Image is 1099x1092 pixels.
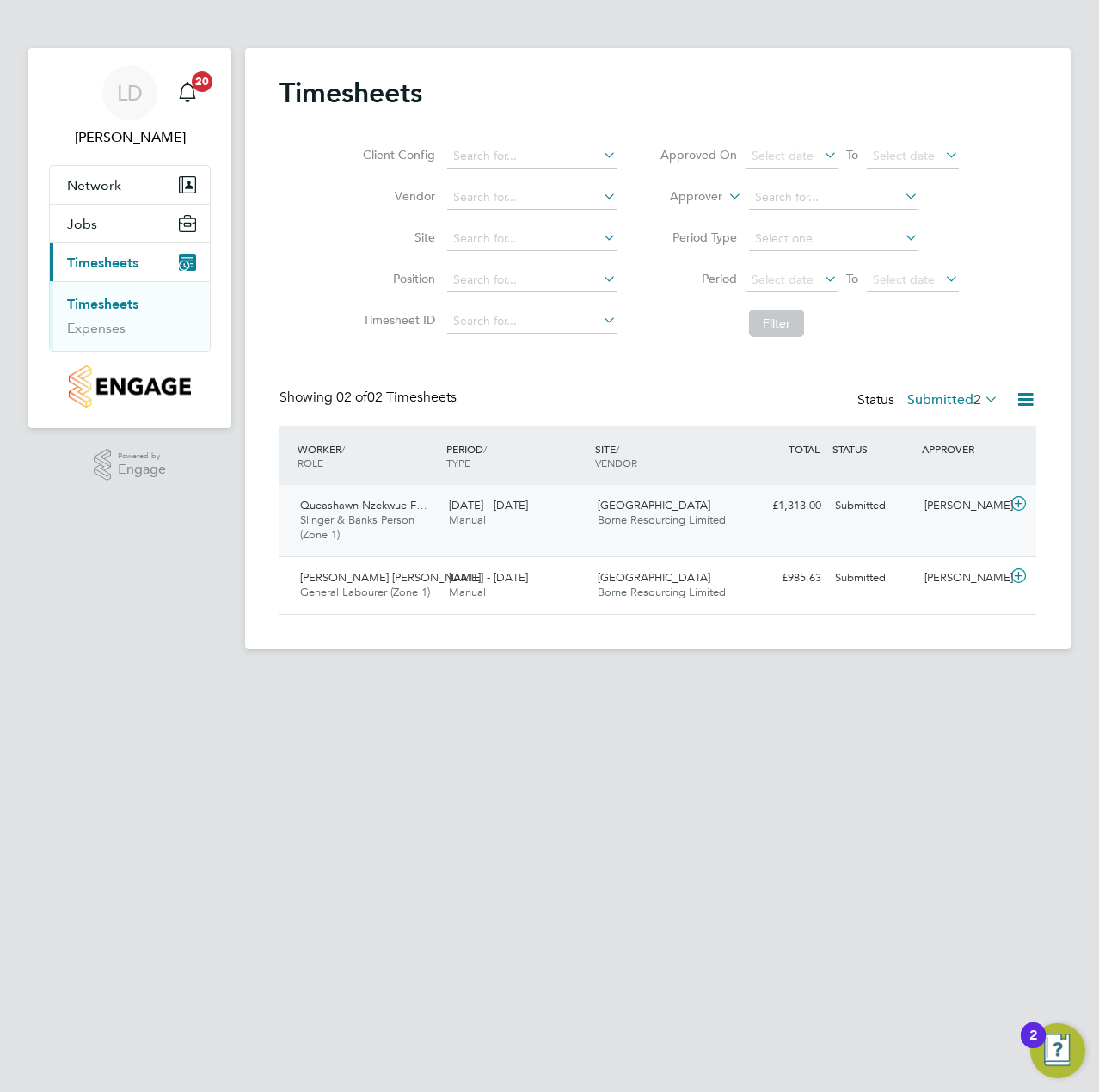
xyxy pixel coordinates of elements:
span: / [483,442,487,456]
div: [PERSON_NAME] [918,492,1007,520]
div: STATUS [828,433,918,464]
span: Borne Resourcing Limited [598,585,726,599]
a: 20 [170,65,205,120]
div: PERIOD [442,433,591,478]
div: WORKER [293,433,442,478]
span: 2 [973,391,981,408]
a: Go to home page [49,365,211,408]
a: LD[PERSON_NAME] [49,65,211,148]
label: Vendor [358,188,435,204]
span: Engage [118,463,166,477]
span: [DATE] - [DATE] [449,498,528,512]
span: / [341,442,345,456]
img: countryside-properties-logo-retina.png [69,365,190,408]
span: TOTAL [789,442,820,456]
label: Timesheet ID [358,312,435,328]
div: [PERSON_NAME] [918,564,1007,592]
div: SITE [591,433,740,478]
span: Queashawn Nzekwue-F… [300,498,427,512]
span: 02 of [336,389,367,406]
input: Search for... [447,268,617,292]
span: Manual [449,585,486,599]
button: Open Resource Center, 2 new notifications [1030,1023,1085,1078]
span: / [616,442,619,456]
span: Jobs [67,216,97,232]
span: Liam D'unienville [49,127,211,148]
label: Submitted [907,391,998,408]
div: Submitted [828,564,918,592]
span: [PERSON_NAME] [PERSON_NAME] [300,570,481,585]
button: Network [50,166,210,204]
span: Select date [752,148,814,163]
span: To [841,144,863,166]
span: Network [67,177,121,193]
a: Powered byEngage [94,449,167,482]
span: [GEOGRAPHIC_DATA] [598,570,710,585]
nav: Main navigation [28,48,231,428]
input: Search for... [749,186,918,210]
span: To [841,267,863,290]
div: Status [857,389,1002,413]
label: Approved On [660,147,737,163]
span: TYPE [446,456,470,469]
div: Showing [279,389,460,407]
span: 02 Timesheets [336,389,457,406]
input: Search for... [447,310,617,334]
span: Manual [449,512,486,527]
div: Timesheets [50,281,210,351]
h2: Timesheets [279,76,422,110]
button: Filter [749,310,804,337]
a: Expenses [67,320,126,336]
div: APPROVER [918,433,1007,464]
a: Timesheets [67,296,138,312]
label: Approver [645,188,722,206]
label: Client Config [358,147,435,163]
label: Period [660,271,737,286]
label: Period Type [660,230,737,245]
div: 2 [1029,1035,1037,1058]
span: VENDOR [595,456,637,469]
span: General Labourer (Zone 1) [300,585,430,599]
div: Submitted [828,492,918,520]
span: Slinger & Banks Person (Zone 1) [300,512,414,542]
span: ROLE [298,456,323,469]
input: Select one [749,227,918,251]
span: LD [117,82,143,104]
input: Search for... [447,186,617,210]
input: Search for... [447,227,617,251]
label: Position [358,271,435,286]
label: Site [358,230,435,245]
span: Timesheets [67,255,138,271]
input: Search for... [447,144,617,169]
span: Powered by [118,449,166,463]
span: Select date [873,148,935,163]
span: 20 [192,71,212,92]
button: Jobs [50,205,210,242]
span: [DATE] - [DATE] [449,570,528,585]
button: Timesheets [50,243,210,281]
div: £985.63 [739,564,828,592]
span: Select date [752,272,814,287]
span: [GEOGRAPHIC_DATA] [598,498,710,512]
span: Select date [873,272,935,287]
div: £1,313.00 [739,492,828,520]
span: Borne Resourcing Limited [598,512,726,527]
